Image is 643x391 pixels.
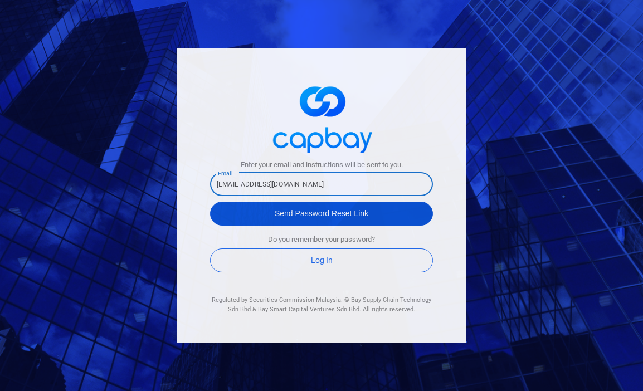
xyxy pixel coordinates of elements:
div: Do you remember your password? [268,234,375,246]
a: Log In [210,248,433,272]
label: Email [218,169,232,178]
button: Send Password Reset Link [210,202,433,226]
div: Enter your email and instructions will be sent to you. [241,159,403,171]
img: logo [266,76,377,159]
div: Regulated by Securities Commission Malaysia. © Bay Supply Chain Technology Sdn Bhd & Bay Smart Ca... [210,284,433,315]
